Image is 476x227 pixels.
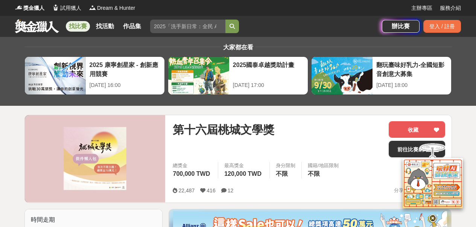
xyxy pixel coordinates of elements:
span: 700,000 TWD [173,171,210,177]
a: 主辦專區 [411,4,432,12]
img: Logo [52,4,59,11]
div: 2025 康寧創星家 - 創新應用競賽 [90,61,161,78]
span: 第十六屆桃城文學獎 [173,121,274,138]
div: 國籍/地區限制 [308,162,339,169]
button: 收藏 [389,121,445,138]
a: 前往比賽網站 [389,141,445,157]
a: 2025國泰卓越獎助計畫[DATE] 17:00 [168,56,308,95]
span: 最高獎金 [224,162,263,169]
div: 2025國泰卓越獎助計畫 [233,61,304,78]
span: 416 [207,187,215,193]
input: 2025「洗手新日常：全民 ALL IN」洗手歌全台徵選 [150,20,225,33]
img: Logo [15,4,23,11]
span: 總獎金 [173,162,212,169]
div: [DATE] 17:00 [233,81,304,89]
span: 分享至 [394,185,409,196]
a: 翻玩臺味好乳力-全國短影音創意大募集[DATE] 18:00 [311,56,452,95]
span: 120,000 TWD [224,171,262,177]
span: 大家都在看 [221,44,255,50]
a: LogoDream & Hunter [89,4,135,12]
a: 找活動 [93,21,117,32]
span: 獎金獵人 [23,4,44,12]
div: [DATE] 16:00 [90,81,161,89]
span: 不限 [276,171,288,177]
a: 辦比賽 [382,20,420,33]
a: 找比賽 [66,21,90,32]
span: 12 [228,187,234,193]
span: 試用獵人 [60,4,81,12]
a: 2025 康寧創星家 - 創新應用競賽[DATE] 16:00 [24,56,165,95]
a: 服務介紹 [440,4,461,12]
div: 翻玩臺味好乳力-全國短影音創意大募集 [376,61,447,78]
span: 不限 [308,171,320,177]
img: d2146d9a-e6f6-4337-9592-8cefde37ba6b.png [403,154,463,204]
div: [DATE] 18:00 [376,81,447,89]
div: 登入 / 註冊 [423,20,461,33]
span: 22,487 [178,187,195,193]
a: Logo獎金獵人 [15,4,44,12]
img: Cover Image [25,115,166,202]
img: Logo [89,4,96,11]
a: 作品集 [120,21,144,32]
div: 身分限制 [276,162,295,169]
a: Logo試用獵人 [52,4,81,12]
span: Dream & Hunter [97,4,135,12]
